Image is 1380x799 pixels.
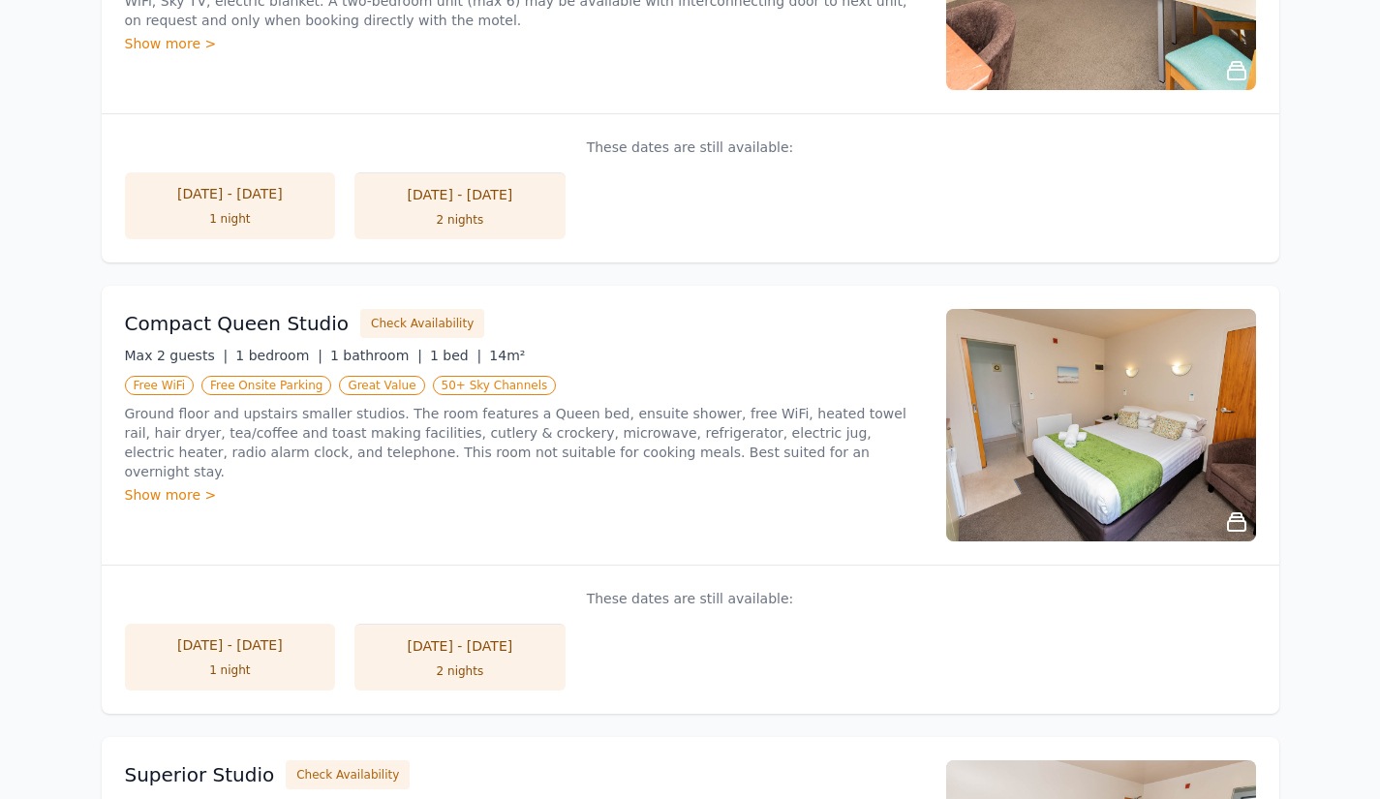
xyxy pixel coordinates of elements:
[125,34,923,53] div: Show more >
[374,663,546,679] div: 2 nights
[144,211,317,227] div: 1 night
[125,761,275,788] h3: Superior Studio
[374,212,546,228] div: 2 nights
[125,310,350,337] h3: Compact Queen Studio
[374,185,546,204] div: [DATE] - [DATE]
[125,376,195,395] span: Free WiFi
[339,376,424,395] span: Great Value
[201,376,331,395] span: Free Onsite Parking
[235,348,322,363] span: 1 bedroom |
[144,184,317,203] div: [DATE] - [DATE]
[144,635,317,655] div: [DATE] - [DATE]
[360,309,484,338] button: Check Availability
[489,348,525,363] span: 14m²
[430,348,481,363] span: 1 bed |
[125,348,229,363] span: Max 2 guests |
[125,404,923,481] p: Ground floor and upstairs smaller studios. The room features a Queen bed, ensuite shower, free Wi...
[125,138,1256,157] p: These dates are still available:
[125,485,923,505] div: Show more >
[125,589,1256,608] p: These dates are still available:
[433,376,557,395] span: 50+ Sky Channels
[374,636,546,656] div: [DATE] - [DATE]
[144,662,317,678] div: 1 night
[330,348,422,363] span: 1 bathroom |
[286,760,410,789] button: Check Availability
